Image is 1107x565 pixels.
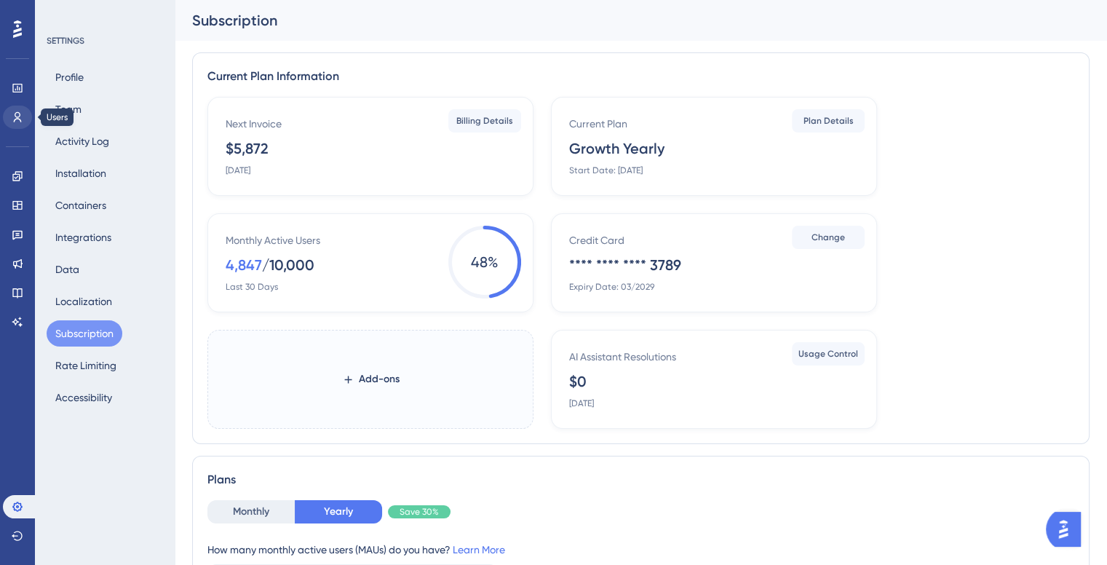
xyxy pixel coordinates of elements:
[453,544,505,556] a: Learn More
[792,342,865,366] button: Usage Control
[47,192,115,218] button: Containers
[1046,507,1090,551] iframe: UserGuiding AI Assistant Launcher
[569,371,587,392] div: $0
[359,371,400,388] span: Add-ons
[47,320,122,347] button: Subscription
[207,500,295,523] button: Monthly
[569,232,624,249] div: Credit Card
[207,471,1074,489] div: Plans
[400,506,439,518] span: Save 30%
[569,115,627,133] div: Current Plan
[569,138,664,159] div: Growth Yearly
[47,288,121,315] button: Localization
[226,138,269,159] div: $5,872
[792,226,865,249] button: Change
[226,255,262,275] div: 4,847
[262,255,314,275] div: / 10,000
[226,165,250,176] div: [DATE]
[569,281,654,293] div: Expiry Date: 03/2029
[47,352,125,379] button: Rate Limiting
[47,35,164,47] div: SETTINGS
[792,109,865,133] button: Plan Details
[456,115,513,127] span: Billing Details
[226,232,320,249] div: Monthly Active Users
[47,256,88,282] button: Data
[812,232,845,243] span: Change
[47,384,121,411] button: Accessibility
[207,541,1074,558] div: How many monthly active users (MAUs) do you have?
[192,10,1053,31] div: Subscription
[319,366,423,392] button: Add-ons
[569,398,594,409] div: [DATE]
[804,115,854,127] span: Plan Details
[47,160,115,186] button: Installation
[295,500,382,523] button: Yearly
[226,281,278,293] div: Last 30 Days
[448,226,521,299] span: 48 %
[47,224,120,250] button: Integrations
[226,115,282,133] div: Next Invoice
[569,348,676,366] div: AI Assistant Resolutions
[569,165,643,176] div: Start Date: [DATE]
[798,348,858,360] span: Usage Control
[47,128,118,154] button: Activity Log
[207,68,1074,85] div: Current Plan Information
[47,64,92,90] button: Profile
[47,96,90,122] button: Team
[448,109,521,133] button: Billing Details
